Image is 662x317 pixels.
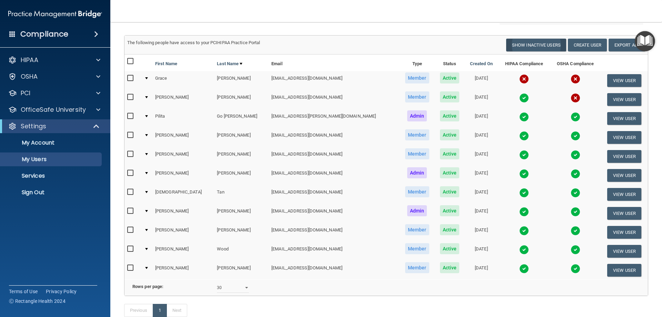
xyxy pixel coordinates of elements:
span: Active [440,148,460,159]
a: Next [167,304,187,317]
span: Member [405,129,429,140]
p: PCI [21,89,30,97]
span: Member [405,186,429,197]
a: Previous [124,304,153,317]
th: OSHA Compliance [550,55,601,71]
img: tick.e7d51cea.svg [571,264,580,274]
td: [PERSON_NAME] [214,204,269,223]
img: tick.e7d51cea.svg [519,226,529,236]
td: [DATE] [464,147,498,166]
td: [PERSON_NAME] [152,223,214,242]
button: View User [607,112,641,125]
td: [DATE] [464,223,498,242]
span: The following people have access to your PCIHIPAA Practice Portal [127,40,260,45]
th: Email [269,55,400,71]
img: tick.e7d51cea.svg [519,169,529,179]
button: View User [607,93,641,106]
td: [DATE] [464,128,498,147]
img: tick.e7d51cea.svg [571,188,580,198]
span: Active [440,205,460,216]
th: Status [435,55,464,71]
td: [DEMOGRAPHIC_DATA] [152,185,214,204]
td: [PERSON_NAME] [214,166,269,185]
img: cross.ca9f0e7f.svg [571,93,580,103]
td: [DATE] [464,204,498,223]
span: Member [405,72,429,83]
p: OSHA [21,72,38,81]
a: Created On [470,60,493,68]
span: Active [440,243,460,254]
img: tick.e7d51cea.svg [571,226,580,236]
td: Pilita [152,109,214,128]
a: First Name [155,60,177,68]
td: [PERSON_NAME] [152,147,214,166]
span: Admin [407,205,427,216]
td: Wood [214,242,269,261]
th: Type [400,55,435,71]
a: PCI [8,89,100,97]
td: [EMAIL_ADDRESS][DOMAIN_NAME] [269,204,400,223]
img: tick.e7d51cea.svg [519,112,529,122]
img: cross.ca9f0e7f.svg [519,74,529,84]
button: View User [607,188,641,201]
p: Settings [21,122,46,130]
a: HIPAA [8,56,100,64]
span: Ⓒ Rectangle Health 2024 [9,298,66,305]
td: Go [PERSON_NAME] [214,109,269,128]
td: [DATE] [464,71,498,90]
td: [DATE] [464,261,498,279]
td: [DATE] [464,166,498,185]
button: View User [607,226,641,239]
h4: Compliance [20,29,68,39]
img: tick.e7d51cea.svg [519,150,529,160]
td: [PERSON_NAME] [214,261,269,279]
td: [EMAIL_ADDRESS][DOMAIN_NAME] [269,185,400,204]
span: Active [440,129,460,140]
td: [DATE] [464,242,498,261]
td: [PERSON_NAME] [214,128,269,147]
span: Active [440,262,460,273]
button: View User [607,245,641,258]
td: [DATE] [464,90,498,109]
span: Member [405,224,429,235]
p: HIPAA [21,56,38,64]
button: View User [607,74,641,87]
span: Admin [407,110,427,121]
td: [EMAIL_ADDRESS][DOMAIN_NAME] [269,128,400,147]
span: Member [405,91,429,102]
button: Create User [568,39,607,51]
img: tick.e7d51cea.svg [571,150,580,160]
td: [PERSON_NAME] [152,261,214,279]
button: Open Resource Center [635,31,655,51]
span: Active [440,167,460,178]
img: PMB logo [8,7,102,21]
td: [DATE] [464,109,498,128]
p: My Account [4,139,99,146]
a: 1 [153,304,167,317]
th: HIPAA Compliance [498,55,550,71]
td: [EMAIL_ADDRESS][DOMAIN_NAME] [269,147,400,166]
iframe: Drift Widget Chat Controller [543,268,654,296]
span: Active [440,72,460,83]
td: [EMAIL_ADDRESS][PERSON_NAME][DOMAIN_NAME] [269,109,400,128]
img: tick.e7d51cea.svg [519,131,529,141]
td: [EMAIL_ADDRESS][DOMAIN_NAME] [269,71,400,90]
button: View User [607,207,641,220]
span: Active [440,224,460,235]
img: cross.ca9f0e7f.svg [571,74,580,84]
td: [EMAIL_ADDRESS][DOMAIN_NAME] [269,242,400,261]
button: View User [607,169,641,182]
img: tick.e7d51cea.svg [571,245,580,255]
img: tick.e7d51cea.svg [519,264,529,274]
td: [EMAIL_ADDRESS][DOMAIN_NAME] [269,261,400,279]
td: [EMAIL_ADDRESS][DOMAIN_NAME] [269,223,400,242]
span: Member [405,243,429,254]
p: Services [4,172,99,179]
td: Tan [214,185,269,204]
button: Show Inactive Users [506,39,566,51]
td: [PERSON_NAME] [152,204,214,223]
img: tick.e7d51cea.svg [519,188,529,198]
span: Admin [407,167,427,178]
td: [EMAIL_ADDRESS][DOMAIN_NAME] [269,90,400,109]
img: tick.e7d51cea.svg [571,112,580,122]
